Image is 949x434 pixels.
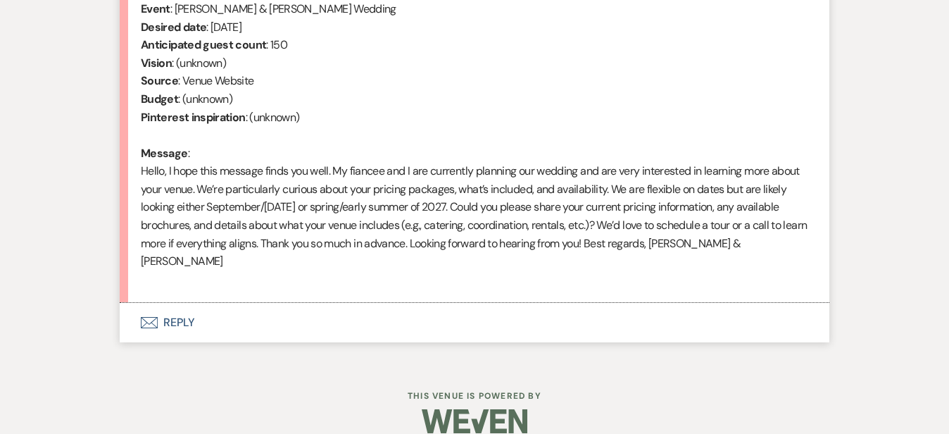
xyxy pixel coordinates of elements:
b: Anticipated guest count [141,37,266,52]
b: Event [141,1,170,16]
b: Vision [141,56,172,70]
b: Desired date [141,20,206,35]
b: Message [141,146,188,161]
b: Pinterest inspiration [141,110,246,125]
button: Reply [120,303,829,342]
b: Source [141,73,178,88]
b: Budget [141,92,178,106]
